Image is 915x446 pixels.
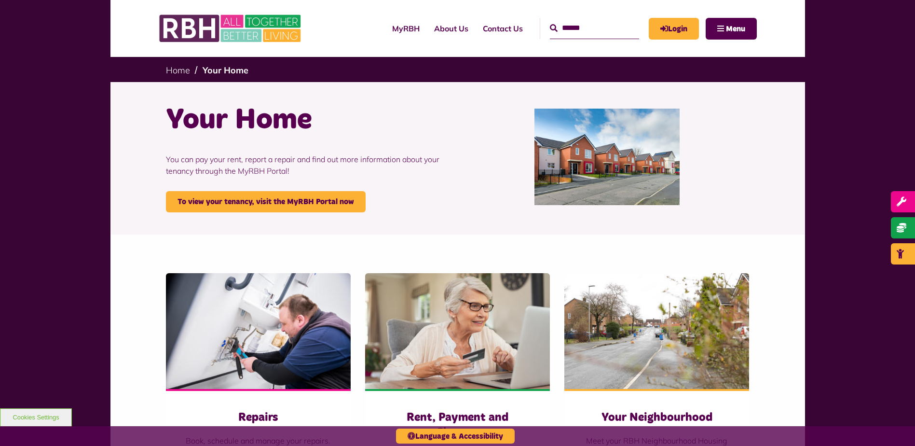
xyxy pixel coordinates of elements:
[726,25,745,33] span: Menu
[396,429,515,444] button: Language & Accessibility
[185,410,331,425] h3: Repairs
[872,403,915,446] iframe: Netcall Web Assistant for live chat
[706,18,757,40] button: Navigation
[584,410,730,425] h3: Your Neighbourhood
[166,191,366,212] a: To view your tenancy, visit the MyRBH Portal now
[203,65,248,76] a: Your Home
[166,101,451,139] h1: Your Home
[365,273,550,389] img: Old Woman Paying Bills Online J745CDU
[385,15,427,42] a: MyRBH
[427,15,476,42] a: About Us
[534,109,680,205] img: Curzon Road
[476,15,530,42] a: Contact Us
[166,273,351,389] img: RBH(257)
[649,18,699,40] a: MyRBH
[564,273,749,389] img: SAZMEDIA RBH 22FEB24 79
[384,410,531,440] h3: Rent, Payment and Charges
[166,139,451,191] p: You can pay your rent, report a repair and find out more information about your tenancy through t...
[166,65,190,76] a: Home
[159,10,303,47] img: RBH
